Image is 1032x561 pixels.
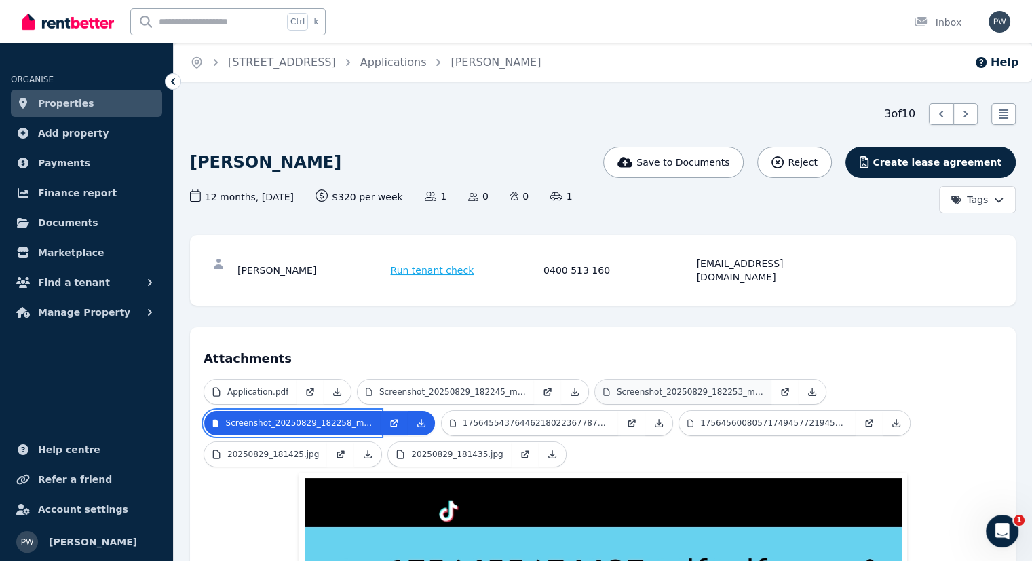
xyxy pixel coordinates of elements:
span: Reject [788,156,817,169]
button: Save to Documents [603,147,744,178]
span: Properties [38,95,94,111]
span: Run tenant check [391,264,474,277]
span: $320 per week [316,189,403,204]
h4: Attachments [204,341,1002,368]
span: 3 of 10 [884,106,915,122]
a: Open in new Tab [534,380,561,404]
span: 1 [1014,515,1025,526]
a: Screenshot_20250829_182258_myGov.jpg [204,411,381,435]
h1: [PERSON_NAME] [190,151,341,173]
span: Finance report [38,185,117,201]
span: Marketplace [38,245,104,261]
span: Documents [38,215,98,231]
a: Download Attachment [561,380,588,404]
a: Open in new Tab [618,411,645,435]
a: Download Attachment [539,442,566,467]
span: Account settings [38,501,128,518]
span: [PERSON_NAME] [49,534,137,550]
a: Download Attachment [799,380,826,404]
img: Paul Williams [16,531,38,553]
img: RentBetter [22,12,114,32]
a: Download Attachment [354,442,381,467]
nav: Breadcrumb [174,43,557,82]
span: 1 [550,189,572,203]
a: Open in new Tab [512,442,539,467]
a: Application.pdf [204,380,297,404]
span: 0 [510,189,529,203]
img: Paul Williams [989,11,1010,33]
span: Tags [951,193,988,206]
a: 20250829_181425.jpg [204,442,327,467]
span: Add property [38,125,109,141]
a: Open in new Tab [381,411,408,435]
p: 17564560080571749457721945452209.jpg [700,418,847,429]
a: 17564554376446218022367787213460.jpg [442,411,618,435]
a: Open in new Tab [771,380,799,404]
button: Create lease agreement [845,147,1016,178]
span: 12 months , [DATE] [190,189,294,204]
p: 20250829_181425.jpg [227,449,319,460]
a: Marketplace [11,239,162,266]
a: Properties [11,90,162,117]
button: Manage Property [11,299,162,326]
a: Refer a friend [11,466,162,493]
span: Manage Property [38,304,130,321]
a: Payments [11,149,162,177]
a: Finance report [11,179,162,206]
a: Account settings [11,496,162,523]
span: Refer a friend [38,471,112,488]
button: Reject [757,147,831,178]
span: Ctrl [287,13,308,31]
a: Download Attachment [324,380,351,404]
span: 1 [425,189,446,203]
span: 0 [468,189,489,203]
a: 17564560080571749457721945452209.jpg [679,411,856,435]
div: Inbox [914,16,961,29]
a: Download Attachment [645,411,672,435]
div: [PERSON_NAME] [237,257,387,284]
span: ORGANISE [11,75,54,84]
span: k [313,16,318,27]
iframe: Intercom live chat [986,515,1018,547]
span: Save to Documents [636,156,729,169]
a: Screenshot_20250829_182245_myGov.jpg [358,380,534,404]
span: Payments [38,155,90,171]
a: Open in new Tab [297,380,324,404]
p: Application.pdf [227,386,288,397]
a: Help centre [11,436,162,463]
a: Open in new Tab [856,411,883,435]
span: Help centre [38,441,100,458]
p: Screenshot_20250829_182253_myGov.jpg [617,386,763,397]
a: Download Attachment [883,411,910,435]
p: 20250829_181435.jpg [411,449,503,460]
a: 20250829_181435.jpg [388,442,511,467]
div: [EMAIL_ADDRESS][DOMAIN_NAME] [697,257,846,284]
span: Create lease agreement [873,156,1001,169]
a: Open in new Tab [327,442,354,467]
p: Screenshot_20250829_182245_myGov.jpg [379,386,526,397]
p: 17564554376446218022367787213460.jpg [463,418,610,429]
a: Add property [11,120,162,147]
p: Screenshot_20250829_182258_myGov.jpg [226,418,372,429]
a: [STREET_ADDRESS] [228,56,336,69]
span: Find a tenant [38,274,110,291]
a: [PERSON_NAME] [451,56,541,69]
a: Screenshot_20250829_182253_myGov.jpg [595,380,771,404]
a: Documents [11,209,162,236]
div: 0400 513 160 [543,257,693,284]
button: Find a tenant [11,269,162,296]
button: Help [974,54,1018,71]
a: Download Attachment [408,411,435,435]
a: Applications [360,56,427,69]
button: Tags [939,186,1016,213]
